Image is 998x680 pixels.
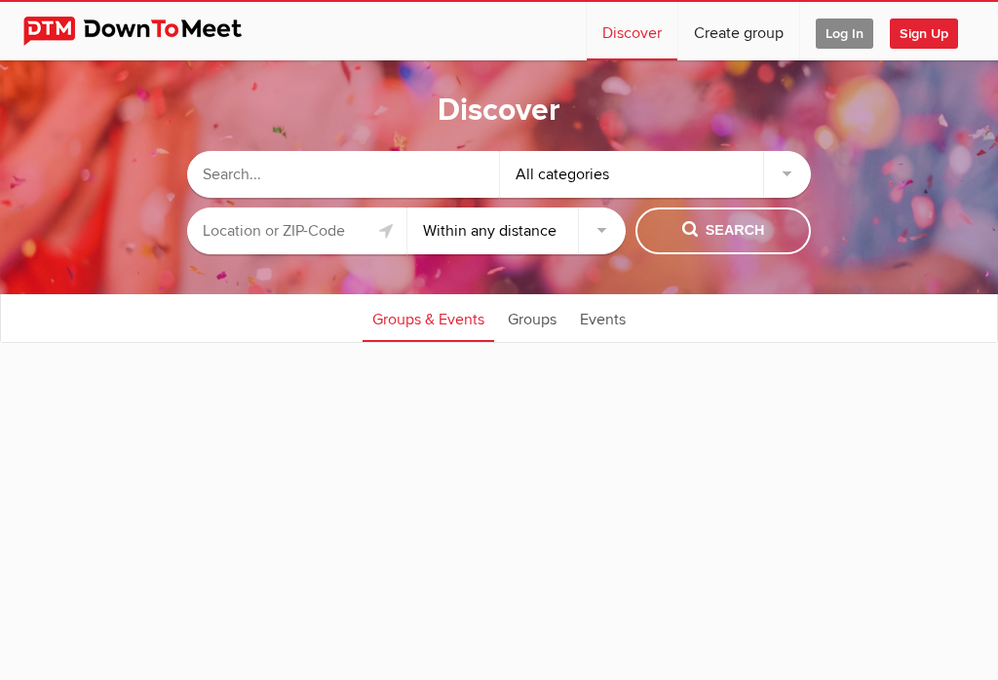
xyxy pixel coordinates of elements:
input: Location or ZIP-Code [187,208,406,254]
a: Sign Up [890,2,974,60]
a: Log In [800,2,889,60]
span: Sign Up [890,19,958,49]
span: Log In [816,19,873,49]
span: Search [682,220,765,242]
a: Create group [678,2,799,60]
a: Discover [587,2,677,60]
img: DownToMeet [23,17,272,46]
input: Search... [187,151,499,198]
h1: Discover [438,91,560,132]
a: Events [570,293,635,342]
button: Search [635,208,811,254]
a: Groups [498,293,566,342]
a: Groups & Events [363,293,494,342]
div: All categories [500,151,812,198]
